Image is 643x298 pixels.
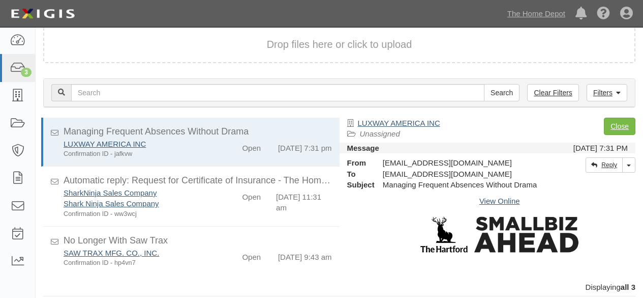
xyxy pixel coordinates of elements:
div: Open [242,139,261,153]
i: Help Center - Complianz [597,7,610,20]
a: Shark Ninja Sales Company [64,199,159,208]
a: LUXWAY AMERICA INC [64,140,146,148]
div: [EMAIL_ADDRESS][DOMAIN_NAME] [375,157,554,168]
div: No Longer With Saw Trax [64,234,332,248]
a: Clear Filters [527,84,578,101]
div: Confirmation ID - jafkvw [64,149,213,158]
a: Filters [587,84,627,101]
strong: From [340,157,375,168]
div: Confirmation ID - ww3wcj [64,209,213,219]
div: [DATE] 7:31 PM [573,143,628,153]
button: Drop files here or click to upload [267,37,412,52]
a: SharkNinja Sales Company [64,188,157,197]
a: The Home Depot [502,4,570,24]
div: Automatic reply: Request for Certificate of Insurance - The Home Depot [64,174,332,187]
div: Managing Frequent Absences Without Drama [64,125,332,139]
div: Confirmation ID - hp4vn7 [64,258,213,267]
div: Open [242,187,261,202]
div: Managing Frequent Absences Without Drama [375,179,554,190]
a: Reply [586,157,623,173]
img: logo-5460c22ac91f19d4615b14bd174203de0afe785f0fc80cf4dbbc73dc1793850b.png [8,5,78,23]
div: Open [242,248,261,262]
a: LUXWAY AMERICA INC [358,119,440,127]
div: party-4wkkft@sbainsurance.homedepot.com [375,169,554,179]
strong: Subject [340,179,375,190]
div: [DATE] 11:31 am [276,187,331,213]
img: Small Biz Ahead Logo [420,216,579,253]
input: Search [71,84,484,101]
a: Close [604,118,635,135]
a: View Online [479,197,520,205]
strong: To [340,169,375,179]
b: all 3 [621,283,635,291]
a: Unassigned [360,129,400,138]
div: 3 [21,68,32,77]
div: [DATE] 9:43 am [278,248,332,262]
div: Displaying [36,282,643,292]
input: Search [484,84,519,101]
strong: Message [347,144,379,152]
div: [DATE] 7:31 pm [278,139,332,153]
a: SAW TRAX MFG. CO., INC. [64,249,159,257]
